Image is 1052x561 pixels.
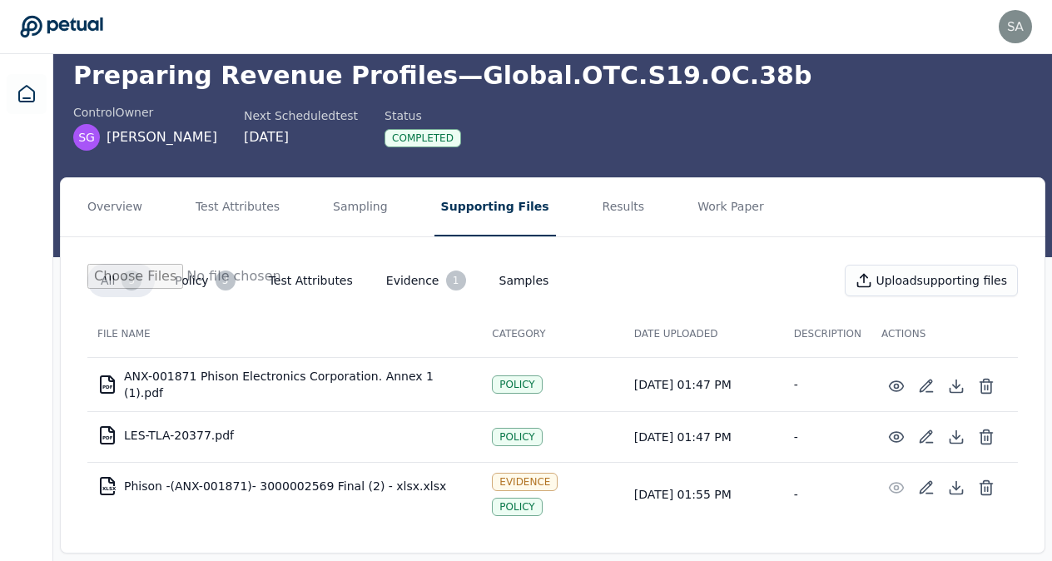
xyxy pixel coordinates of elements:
div: 3 [216,271,236,290]
button: Delete File [971,422,1001,452]
button: Delete File [971,473,1001,503]
th: Actions [871,310,1018,357]
td: - [784,462,871,526]
div: 3 [122,271,141,290]
button: Samples [486,266,563,295]
button: Delete File [971,371,1001,401]
button: Results [596,178,652,236]
td: [DATE] 01:47 PM [624,357,784,411]
div: control Owner [73,104,217,121]
th: Description [784,310,871,357]
div: Status [385,107,461,124]
a: Go to Dashboard [20,15,103,38]
td: LES-TLA-20377.pdf [87,415,482,455]
button: Test Attributes [189,178,286,236]
a: Dashboard [7,74,47,114]
button: Add/Edit Description [911,473,941,503]
button: Download File [941,473,971,503]
div: Policy [492,428,542,446]
button: Add/Edit Description [911,371,941,401]
button: Overview [81,178,149,236]
td: Phison -(ANX-001871)- 3000002569 Final (2) - xlsx.xlsx [87,466,482,506]
div: Policy [492,375,542,394]
div: PDF [102,435,113,440]
button: Download File [941,422,971,452]
div: 1 [446,271,466,290]
button: Preview File (hover for quick preview, click for full view) [881,473,911,503]
button: Work Paper [691,178,771,236]
th: Category [482,310,623,357]
span: SG [78,129,95,146]
div: Evidence [492,473,558,491]
th: File Name [87,310,482,357]
h1: Preparing Revenue Profiles — Global.OTC.S19.OC.38b [73,61,1032,91]
div: [DATE] [244,127,358,147]
div: Policy [492,498,542,516]
button: Download File [941,371,971,401]
img: sapna.rao@arm.com [999,10,1032,43]
td: ANX-001871 Phison Electronics Corporation. Annex 1 (1).pdf [87,358,482,411]
td: - [784,357,871,411]
button: Evidence1 [373,264,479,297]
button: Preview File (hover for quick preview, click for full view) [881,371,911,401]
div: XLSX [102,486,116,491]
div: Next Scheduled test [244,107,358,124]
button: All3 [87,264,155,297]
button: Uploadsupporting files [845,265,1018,296]
td: [DATE] 01:47 PM [624,411,784,462]
div: Completed [385,129,461,147]
button: Supporting Files [434,178,556,236]
button: Preview File (hover for quick preview, click for full view) [881,422,911,452]
td: [DATE] 01:55 PM [624,462,784,526]
span: [PERSON_NAME] [107,127,217,147]
nav: Tabs [61,178,1045,236]
button: Test Attributes [256,266,366,295]
div: PDF [102,385,113,390]
button: Sampling [326,178,394,236]
td: - [784,411,871,462]
button: Add/Edit Description [911,422,941,452]
th: Date Uploaded [624,310,784,357]
button: Policy3 [161,264,248,297]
